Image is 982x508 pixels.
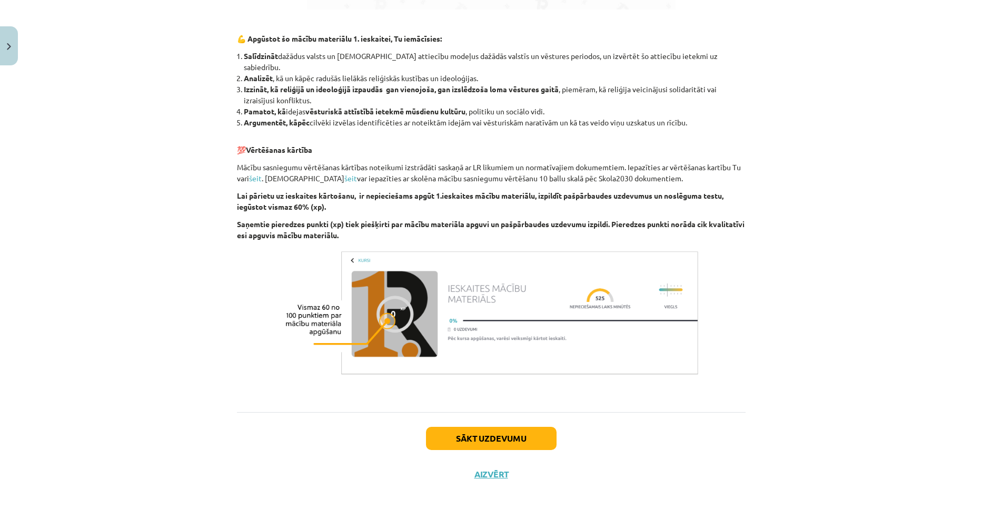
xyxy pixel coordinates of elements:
li: , piemēram, kā reliģija veicinājusi solidaritāti vai izraisījusi konfliktus. [244,84,746,106]
p: 💯 [237,133,746,155]
button: Sākt uzdevumu [426,427,557,450]
b: Salīdzināt [244,51,278,61]
button: Aizvērt [471,469,511,480]
a: šeit [344,173,357,183]
p: Mācību sasniegumu vērtēšanas kārtības noteikumi izstrādāti saskaņā ar LR likumiem un normatīvajie... [237,162,746,184]
b: Saņemtie pieredzes punkti (xp) tiek piešķirti par mācību materiāla apguvi un pašpārbaudes uzdevum... [237,219,745,240]
b: Izzināt, kā reliģijā un ideoloģijā izpaudās gan vienojoša, gan izslēdzoša loma vēstures gaitā [244,84,559,94]
li: cilvēki izvēlas identificēties ar noteiktām idejām vai vēsturiskām naratīvām un kā tas veido viņu... [244,117,746,128]
li: dažādus valsts un [DEMOGRAPHIC_DATA] attiecību modeļus dažādās valstīs un vēstures periodos, un i... [244,51,746,73]
b: Vērtēšanas kārtība [246,145,312,154]
b: Analizēt [244,73,273,83]
b: ietekmē mūsdienu kultūru [375,106,465,116]
li: idejas , politiku un sociālo vidi. [244,106,746,117]
b: Lai pārietu uz ieskaites kārtošanu, ir nepieciešams apgūt 1.ieskaites mācību materiālu, izpildīt ... [237,191,723,211]
b: vēsturiskā attīstībā [305,106,374,116]
img: icon-close-lesson-0947bae3869378f0d4975bcd49f059093ad1ed9edebbc8119c70593378902aed.svg [7,43,11,50]
b: Argumentēt, kāpēc [244,118,310,127]
b: Pamatot, kā [244,106,286,116]
a: šeit [249,173,262,183]
strong: 💪 Apgūstot šo mācību materiālu 1. ieskaitei, Tu iemācīsies: [237,34,442,43]
li: , kā un kāpēc radušās lielākās reliģiskās kustības un ideoloģijas. [244,73,746,84]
